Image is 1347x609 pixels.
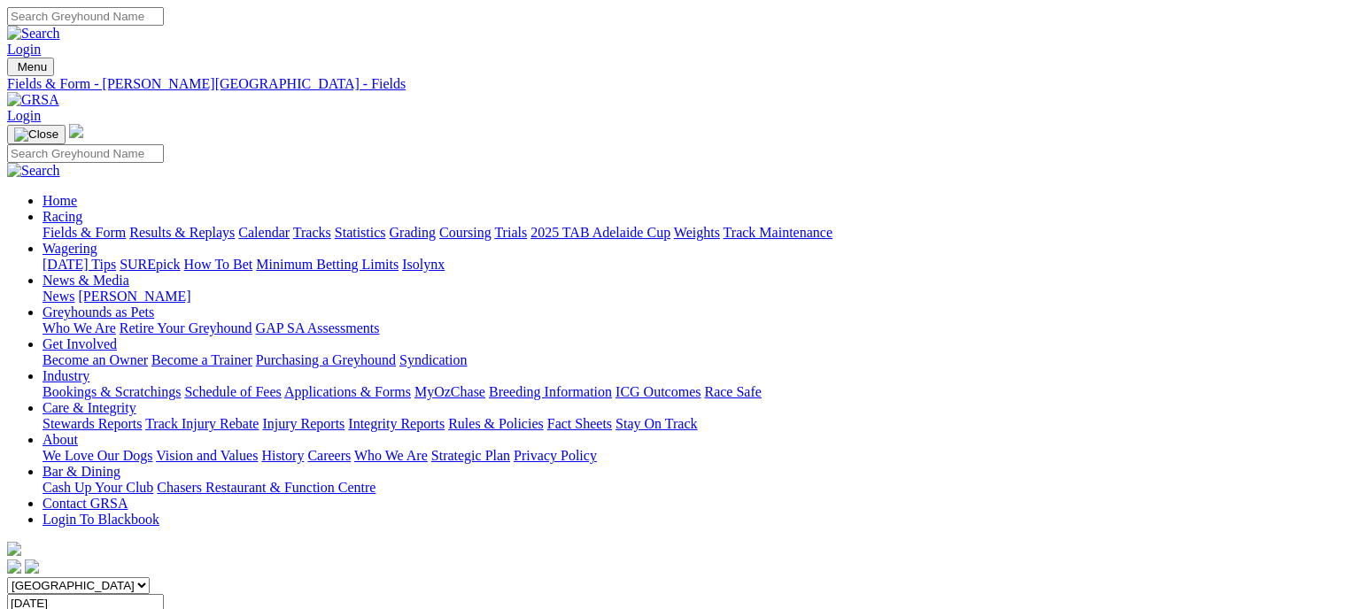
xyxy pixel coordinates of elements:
[18,60,47,73] span: Menu
[43,320,1340,336] div: Greyhounds as Pets
[7,92,59,108] img: GRSA
[156,448,258,463] a: Vision and Values
[7,42,41,57] a: Login
[69,124,83,138] img: logo-grsa-white.png
[43,384,181,399] a: Bookings & Scratchings
[43,257,1340,273] div: Wagering
[489,384,612,399] a: Breeding Information
[151,352,252,367] a: Become a Trainer
[348,416,445,431] a: Integrity Reports
[43,320,116,335] a: Who We Are
[293,225,331,240] a: Tracks
[43,448,152,463] a: We Love Our Dogs
[261,448,304,463] a: History
[43,464,120,479] a: Bar & Dining
[256,352,396,367] a: Purchasing a Greyhound
[414,384,485,399] a: MyOzChase
[43,416,142,431] a: Stewards Reports
[7,542,21,556] img: logo-grsa-white.png
[7,144,164,163] input: Search
[704,384,761,399] a: Race Safe
[7,58,54,76] button: Toggle navigation
[43,352,148,367] a: Become an Owner
[335,225,386,240] a: Statistics
[439,225,492,240] a: Coursing
[494,225,527,240] a: Trials
[530,225,670,240] a: 2025 TAB Adelaide Cup
[43,289,74,304] a: News
[43,225,1340,241] div: Racing
[43,496,128,511] a: Contact GRSA
[615,416,697,431] a: Stay On Track
[120,320,252,335] a: Retire Your Greyhound
[7,125,66,144] button: Toggle navigation
[256,257,399,272] a: Minimum Betting Limits
[129,225,235,240] a: Results & Replays
[7,559,21,574] img: facebook.svg
[256,320,380,335] a: GAP SA Assessments
[120,257,180,272] a: SUREpick
[43,384,1340,400] div: Industry
[615,384,701,399] a: ICG Outcomes
[43,368,89,383] a: Industry
[674,225,720,240] a: Weights
[43,480,1340,496] div: Bar & Dining
[25,559,39,574] img: twitter.svg
[43,193,77,208] a: Home
[724,225,832,240] a: Track Maintenance
[43,432,78,447] a: About
[184,257,253,272] a: How To Bet
[157,480,375,495] a: Chasers Restaurant & Function Centre
[238,225,290,240] a: Calendar
[514,448,597,463] a: Privacy Policy
[43,257,116,272] a: [DATE] Tips
[43,225,126,240] a: Fields & Form
[184,384,281,399] a: Schedule of Fees
[402,257,445,272] a: Isolynx
[43,241,97,256] a: Wagering
[431,448,510,463] a: Strategic Plan
[43,400,136,415] a: Care & Integrity
[43,209,82,224] a: Racing
[7,163,60,179] img: Search
[14,127,58,142] img: Close
[43,352,1340,368] div: Get Involved
[7,7,164,26] input: Search
[7,108,41,123] a: Login
[307,448,351,463] a: Careers
[7,76,1340,92] a: Fields & Form - [PERSON_NAME][GEOGRAPHIC_DATA] - Fields
[43,304,154,320] a: Greyhounds as Pets
[547,416,612,431] a: Fact Sheets
[354,448,428,463] a: Who We Are
[43,448,1340,464] div: About
[399,352,467,367] a: Syndication
[78,289,190,304] a: [PERSON_NAME]
[262,416,344,431] a: Injury Reports
[43,416,1340,432] div: Care & Integrity
[145,416,259,431] a: Track Injury Rebate
[448,416,544,431] a: Rules & Policies
[390,225,436,240] a: Grading
[7,26,60,42] img: Search
[284,384,411,399] a: Applications & Forms
[43,480,153,495] a: Cash Up Your Club
[43,273,129,288] a: News & Media
[43,289,1340,304] div: News & Media
[43,512,159,527] a: Login To Blackbook
[43,336,117,351] a: Get Involved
